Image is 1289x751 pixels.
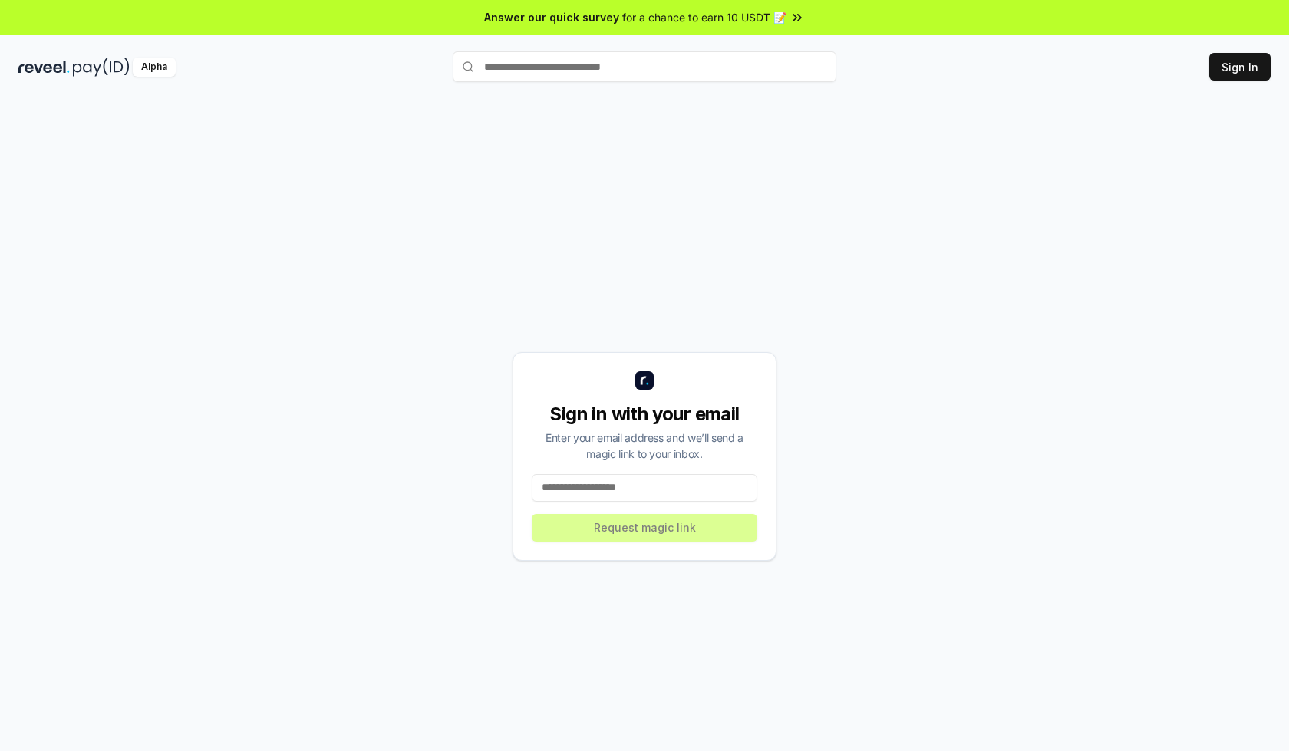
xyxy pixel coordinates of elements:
[635,371,654,390] img: logo_small
[532,430,757,462] div: Enter your email address and we’ll send a magic link to your inbox.
[622,9,786,25] span: for a chance to earn 10 USDT 📝
[532,402,757,427] div: Sign in with your email
[73,58,130,77] img: pay_id
[18,58,70,77] img: reveel_dark
[133,58,176,77] div: Alpha
[1209,53,1271,81] button: Sign In
[484,9,619,25] span: Answer our quick survey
